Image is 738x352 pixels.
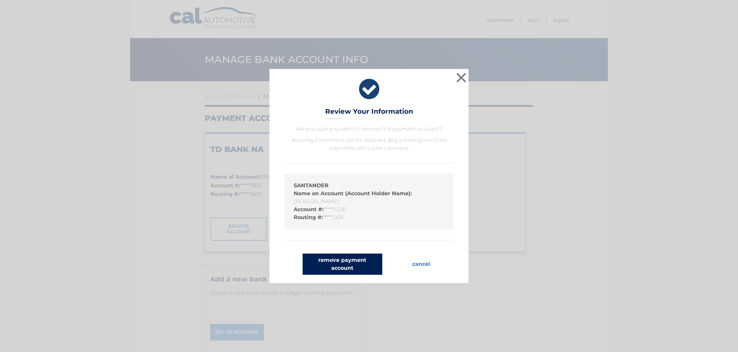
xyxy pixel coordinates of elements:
[303,254,382,275] button: remove payment account
[294,182,329,189] strong: SANTANDER
[407,254,435,275] button: cancel
[294,190,444,205] li: [PERSON_NAME]
[294,206,324,212] strong: Account #:
[284,136,454,152] p: AutoPay Enrollment will be disabled. Any pending one time payments will not be canceled.
[284,125,454,133] p: Are you sure you want to remove this payment account?
[294,214,323,220] strong: Routing #:
[455,71,468,84] button: ×
[294,190,412,197] strong: Name on Account (Account Holder Name):
[325,107,413,119] h3: Review Your Information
